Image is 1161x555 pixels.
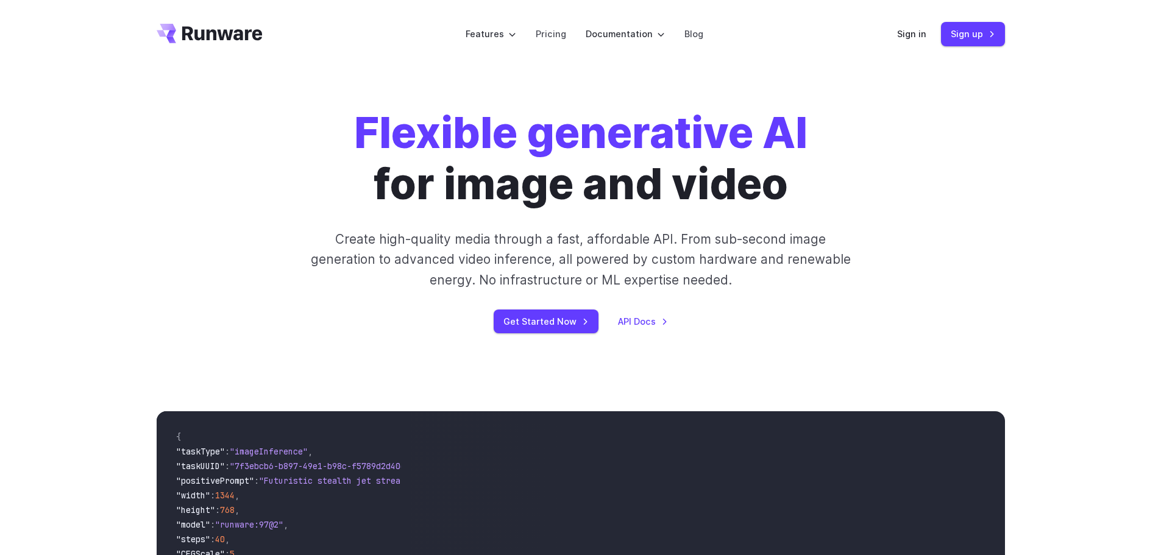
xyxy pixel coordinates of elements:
label: Documentation [586,27,665,41]
a: Go to / [157,24,263,43]
a: Blog [684,27,703,41]
span: , [235,490,240,501]
a: API Docs [618,314,668,328]
span: : [254,475,259,486]
span: : [225,461,230,472]
a: Sign in [897,27,926,41]
span: "positivePrompt" [176,475,254,486]
span: "steps" [176,534,210,545]
a: Sign up [941,22,1005,46]
span: : [210,490,215,501]
span: : [215,504,220,515]
span: "7f3ebcb6-b897-49e1-b98c-f5789d2d40d7" [230,461,415,472]
span: "runware:97@2" [215,519,283,530]
h1: for image and video [354,107,808,210]
span: : [210,519,215,530]
span: "width" [176,490,210,501]
span: "model" [176,519,210,530]
span: "Futuristic stealth jet streaking through a neon-lit cityscape with glowing purple exhaust" [259,475,703,486]
span: 1344 [215,490,235,501]
span: , [308,446,313,457]
span: , [283,519,288,530]
span: , [235,504,240,515]
span: "taskUUID" [176,461,225,472]
span: 768 [220,504,235,515]
span: : [210,534,215,545]
span: "height" [176,504,215,515]
a: Get Started Now [494,309,598,333]
span: "imageInference" [230,446,308,457]
span: 40 [215,534,225,545]
a: Pricing [536,27,566,41]
span: : [225,446,230,457]
p: Create high-quality media through a fast, affordable API. From sub-second image generation to adv... [309,229,852,290]
span: "taskType" [176,446,225,457]
span: , [225,534,230,545]
label: Features [466,27,516,41]
span: { [176,431,181,442]
strong: Flexible generative AI [354,107,808,158]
